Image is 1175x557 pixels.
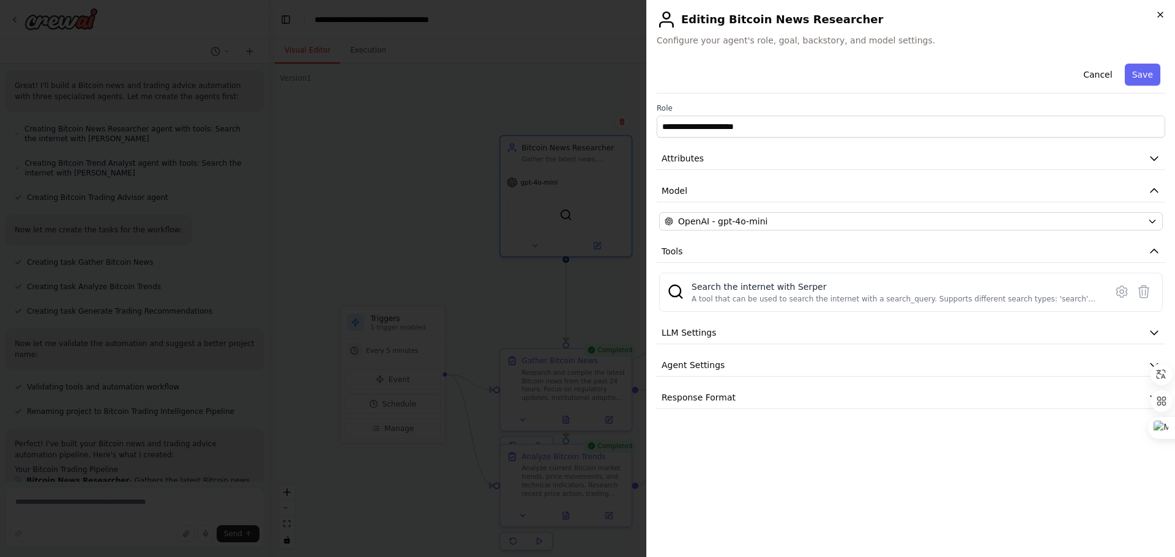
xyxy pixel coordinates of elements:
button: Agent Settings [657,354,1165,377]
button: Configure tool [1111,281,1133,303]
button: Save [1125,64,1160,86]
button: LLM Settings [657,322,1165,344]
button: Attributes [657,147,1165,170]
span: Attributes [662,152,704,164]
button: Model [657,180,1165,202]
div: A tool that can be used to search the internet with a search_query. Supports different search typ... [692,294,1099,304]
div: Search the internet with Serper [692,281,1099,293]
span: OpenAI - gpt-4o-mini [678,215,767,227]
h2: Editing Bitcoin News Researcher [657,10,1165,29]
img: SerperDevTool [667,283,684,300]
button: Tools [657,240,1165,263]
label: Role [657,103,1165,113]
span: Configure your agent's role, goal, backstory, and model settings. [657,34,1165,46]
button: OpenAI - gpt-4o-mini [659,212,1163,231]
span: Model [662,185,687,197]
span: Tools [662,245,683,257]
span: LLM Settings [662,326,717,339]
button: Delete tool [1133,281,1155,303]
button: Response Format [657,386,1165,409]
span: Agent Settings [662,359,725,371]
span: Response Format [662,391,736,404]
button: Cancel [1076,64,1119,86]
